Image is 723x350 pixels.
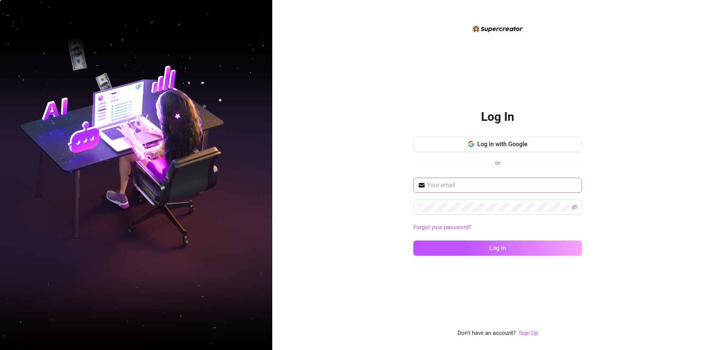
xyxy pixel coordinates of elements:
a: Forgot your password? [413,223,582,232]
button: Log in [413,241,582,256]
button: Log in with Google [413,137,582,152]
a: Sign Up [519,330,538,336]
span: Don't have an account? [458,329,516,338]
input: Your email [427,181,577,190]
span: Log in with Google [477,141,528,148]
span: eye-invisible [571,204,577,210]
h2: Log In [481,109,514,125]
span: or [495,159,500,166]
a: Sign Up [519,329,538,338]
span: Log in [489,244,506,252]
img: logo-BBDzfeDw.svg [473,25,523,32]
a: Forgot your password? [413,224,471,231]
